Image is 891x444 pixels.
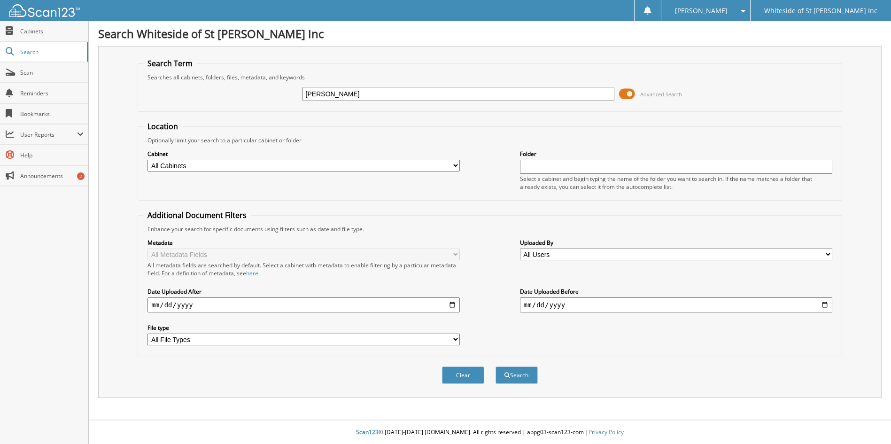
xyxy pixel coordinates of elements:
[589,428,624,436] a: Privacy Policy
[20,172,84,180] span: Announcements
[496,366,538,384] button: Search
[520,239,832,247] label: Uploaded By
[147,150,460,158] label: Cabinet
[20,110,84,118] span: Bookmarks
[520,175,832,191] div: Select a cabinet and begin typing the name of the folder you want to search in. If the name match...
[147,324,460,332] label: File type
[77,172,85,180] div: 2
[20,27,84,35] span: Cabinets
[143,73,837,81] div: Searches all cabinets, folders, files, metadata, and keywords
[20,69,84,77] span: Scan
[20,89,84,97] span: Reminders
[143,58,197,69] legend: Search Term
[356,428,379,436] span: Scan123
[98,26,882,41] h1: Search Whiteside of St [PERSON_NAME] Inc
[147,239,460,247] label: Metadata
[143,121,183,132] legend: Location
[147,288,460,296] label: Date Uploaded After
[675,8,728,14] span: [PERSON_NAME]
[20,48,82,56] span: Search
[147,261,460,277] div: All metadata fields are searched by default. Select a cabinet with metadata to enable filtering b...
[20,131,77,139] span: User Reports
[143,210,251,220] legend: Additional Document Filters
[147,297,460,312] input: start
[143,225,837,233] div: Enhance your search for specific documents using filters such as date and file type.
[520,288,832,296] label: Date Uploaded Before
[9,4,80,17] img: scan123-logo-white.svg
[764,8,877,14] span: Whiteside of St [PERSON_NAME] Inc
[143,136,837,144] div: Optionally limit your search to a particular cabinet or folder
[520,150,832,158] label: Folder
[640,91,682,98] span: Advanced Search
[442,366,484,384] button: Clear
[89,421,891,444] div: © [DATE]-[DATE] [DOMAIN_NAME]. All rights reserved | appg03-scan123-com |
[246,269,258,277] a: here
[520,297,832,312] input: end
[20,151,84,159] span: Help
